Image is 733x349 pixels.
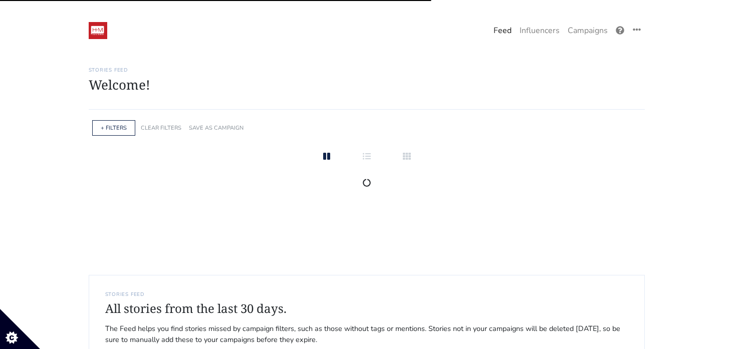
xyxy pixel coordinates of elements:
[141,124,181,132] a: CLEAR FILTERS
[89,22,107,39] img: 19:52:48_1547236368
[490,21,516,41] a: Feed
[89,77,645,93] h1: Welcome!
[89,67,645,73] h6: Stories Feed
[105,291,628,297] h6: STORIES FEED
[105,301,628,316] h4: All stories from the last 30 days.
[564,21,612,41] a: Campaigns
[189,124,243,132] a: SAVE AS CAMPAIGN
[105,323,628,345] span: The Feed helps you find stories missed by campaign filters, such as those without tags or mention...
[516,21,564,41] a: Influencers
[101,124,127,132] a: + FILTERS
